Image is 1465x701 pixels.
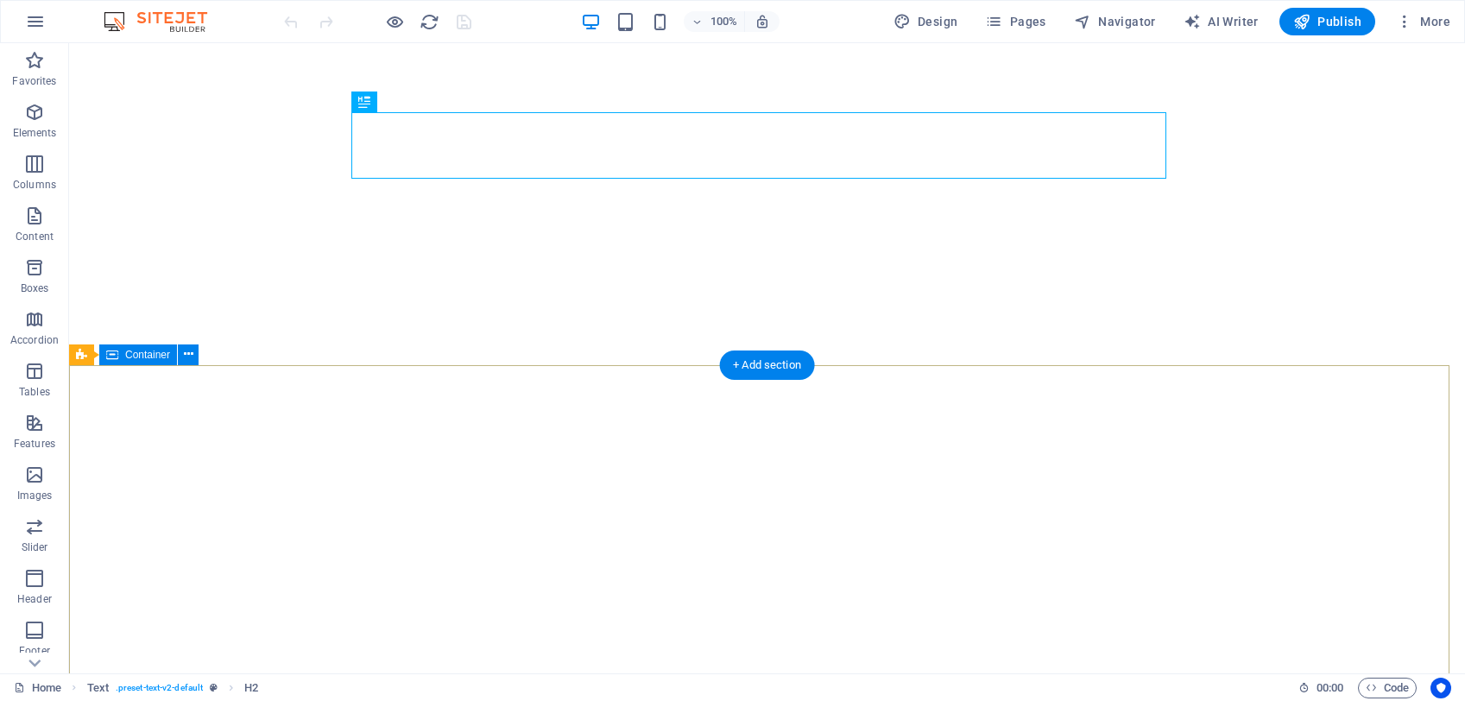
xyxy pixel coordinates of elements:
[17,489,53,502] p: Images
[1329,681,1331,694] span: :
[13,178,56,192] p: Columns
[1177,8,1266,35] button: AI Writer
[10,333,59,347] p: Accordion
[978,8,1052,35] button: Pages
[755,14,770,29] i: On resize automatically adjust zoom level to fit chosen device.
[244,678,258,698] span: Click to select. Double-click to edit
[14,437,55,451] p: Features
[710,11,737,32] h6: 100%
[13,126,57,140] p: Elements
[1317,678,1343,698] span: 00 00
[17,592,52,606] p: Header
[1358,678,1417,698] button: Code
[22,540,48,554] p: Slider
[420,12,439,32] i: Reload page
[1430,678,1451,698] button: Usercentrics
[887,8,965,35] button: Design
[419,11,439,32] button: reload
[384,11,405,32] button: Click here to leave preview mode and continue editing
[21,281,49,295] p: Boxes
[116,678,203,698] span: . preset-text-v2-default
[887,8,965,35] div: Design (Ctrl+Alt+Y)
[125,350,170,360] span: Container
[1389,8,1457,35] button: More
[719,350,815,380] div: + Add section
[87,678,109,698] span: Click to select. Double-click to edit
[19,385,50,399] p: Tables
[1184,13,1259,30] span: AI Writer
[1298,678,1344,698] h6: Session time
[87,678,259,698] nav: breadcrumb
[14,678,61,698] a: Click to cancel selection. Double-click to open Pages
[1279,8,1375,35] button: Publish
[1396,13,1450,30] span: More
[1293,13,1361,30] span: Publish
[210,683,218,692] i: This element is a customizable preset
[19,644,50,658] p: Footer
[684,11,745,32] button: 100%
[985,13,1045,30] span: Pages
[12,74,56,88] p: Favorites
[1074,13,1156,30] span: Navigator
[1366,678,1409,698] span: Code
[894,13,958,30] span: Design
[99,11,229,32] img: Editor Logo
[16,230,54,243] p: Content
[1067,8,1163,35] button: Navigator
